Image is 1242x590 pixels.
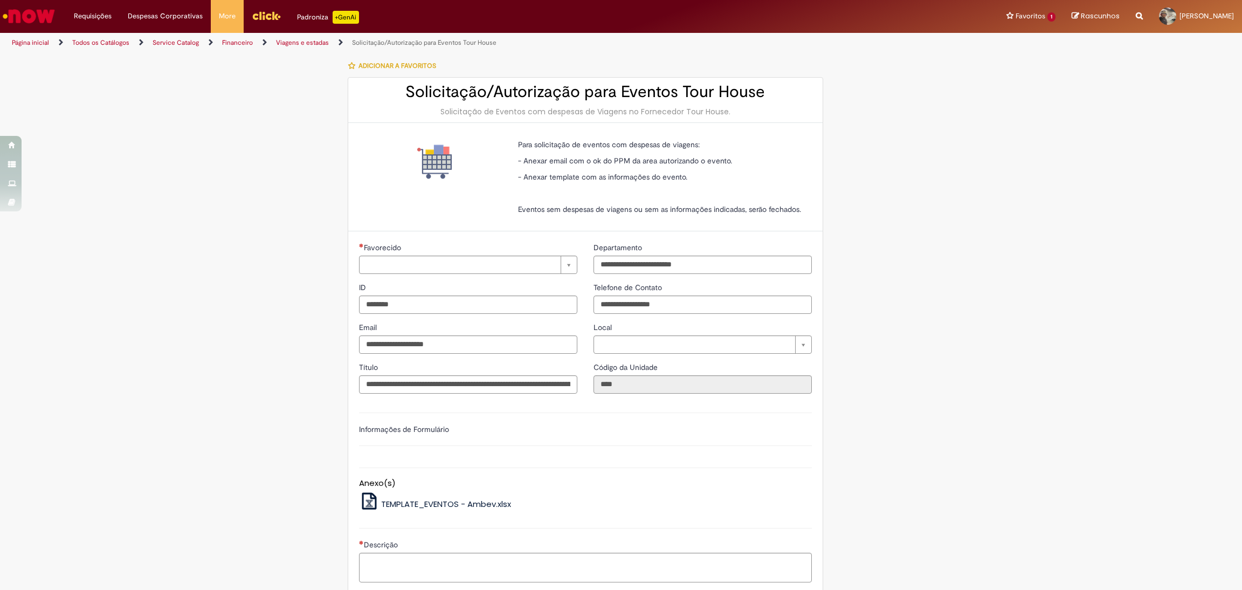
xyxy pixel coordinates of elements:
[276,38,329,47] a: Viagens e estadas
[359,375,577,394] input: Título
[297,11,359,24] div: Padroniza
[359,362,380,372] span: Título
[359,335,577,354] input: Email
[359,83,812,101] h2: Solicitação/Autorização para Eventos Tour House
[359,323,379,332] span: Email
[1047,12,1055,22] span: 1
[518,155,804,166] p: - Anexar email com o ok do PPM da area autorizando o evento.
[358,61,436,70] span: Adicionar a Favoritos
[359,540,364,545] span: Necessários
[128,11,203,22] span: Despesas Corporativas
[364,243,403,252] span: Necessários - Favorecido
[594,243,644,252] span: Departamento
[518,204,804,215] p: Eventos sem despesas de viagens ou sem as informações indicadas, serão fechados.
[359,498,512,510] a: TEMPLATE_EVENTOS - Ambev.xlsx
[359,283,368,292] span: ID
[359,479,812,488] h5: Anexo(s)
[381,498,511,510] span: TEMPLATE_EVENTOS - Ambev.xlsx
[594,256,812,274] input: Departamento
[1072,11,1120,22] a: Rascunhos
[518,171,804,182] p: - Anexar template com as informações do evento.
[12,38,49,47] a: Página inicial
[1016,11,1045,22] span: Favoritos
[359,424,449,434] label: Informações de Formulário
[594,375,812,394] input: Código da Unidade
[1179,11,1234,20] span: [PERSON_NAME]
[594,296,812,314] input: Telefone de Contato
[1081,11,1120,21] span: Rascunhos
[222,38,253,47] a: Financeiro
[594,335,812,354] a: Limpar campo Local
[359,106,812,117] div: Solicitação de Eventos com despesas de Viagens no Fornecedor Tour House.
[594,362,660,373] label: Somente leitura - Código da Unidade
[359,296,577,314] input: ID
[74,11,112,22] span: Requisições
[72,38,129,47] a: Todos os Catálogos
[352,38,496,47] a: Solicitação/Autorização para Eventos Tour House
[359,243,364,248] span: Necessários
[153,38,199,47] a: Service Catalog
[252,8,281,24] img: click_logo_yellow_360x200.png
[364,540,400,550] span: Descrição
[348,54,442,77] button: Adicionar a Favoritos
[518,139,804,150] p: Para solicitação de eventos com despesas de viagens:
[8,33,820,53] ul: Trilhas de página
[594,283,664,292] span: Telefone de Contato
[359,553,812,582] textarea: Descrição
[333,11,359,24] p: +GenAi
[594,323,614,332] span: Local
[594,362,660,372] span: Somente leitura - Código da Unidade
[417,145,452,179] img: Solicitação/Autorização para Eventos Tour House
[359,256,577,274] a: Limpar campo Favorecido
[1,5,57,27] img: ServiceNow
[219,11,236,22] span: More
